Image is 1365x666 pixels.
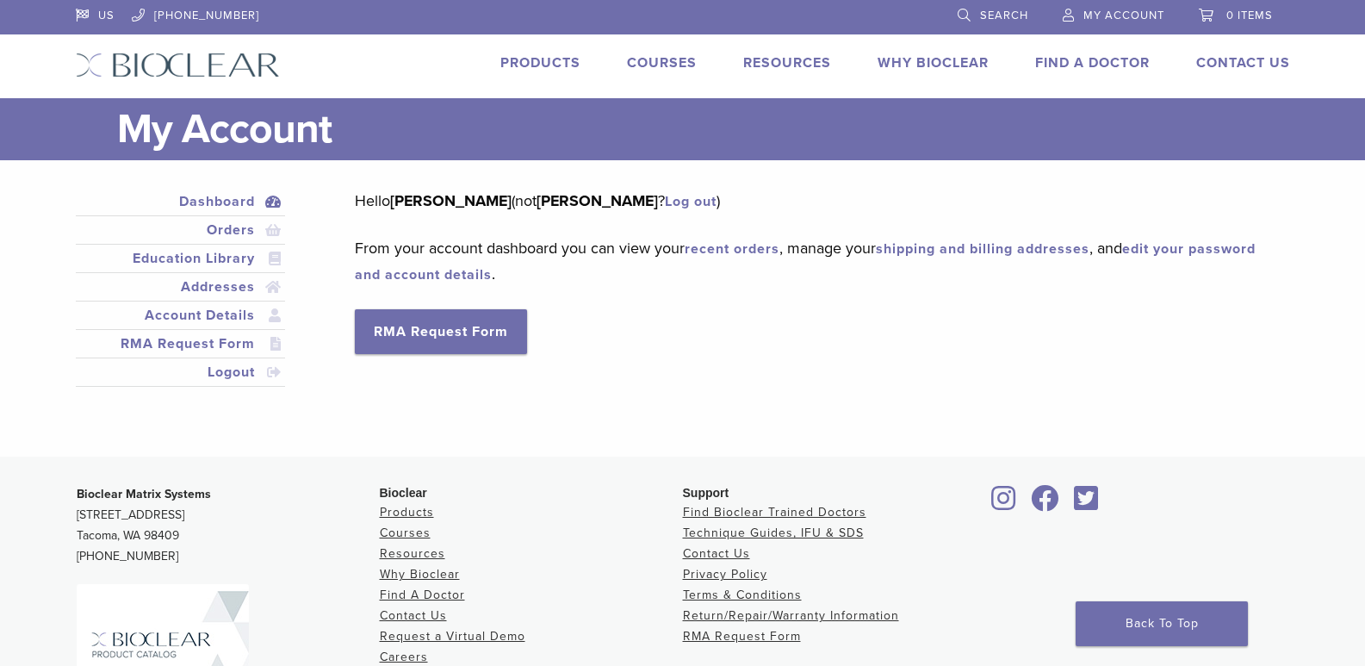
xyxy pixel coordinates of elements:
[878,54,989,72] a: Why Bioclear
[380,608,447,623] a: Contact Us
[627,54,697,72] a: Courses
[79,362,282,383] a: Logout
[537,191,658,210] strong: [PERSON_NAME]
[683,629,801,644] a: RMA Request Form
[876,240,1089,258] a: shipping and billing addresses
[380,526,431,540] a: Courses
[683,567,767,582] a: Privacy Policy
[79,191,282,212] a: Dashboard
[79,277,282,297] a: Addresses
[79,333,282,354] a: RMA Request Form
[683,526,864,540] a: Technique Guides, IFU & SDS
[683,505,866,520] a: Find Bioclear Trained Doctors
[355,235,1263,287] p: From your account dashboard you can view your , manage your , and .
[79,220,282,240] a: Orders
[683,486,729,500] span: Support
[1196,54,1290,72] a: Contact Us
[79,305,282,326] a: Account Details
[355,309,527,354] a: RMA Request Form
[743,54,831,72] a: Resources
[1226,9,1273,22] span: 0 items
[1026,495,1065,513] a: Bioclear
[665,193,717,210] a: Log out
[986,495,1022,513] a: Bioclear
[380,629,525,644] a: Request a Virtual Demo
[500,54,580,72] a: Products
[76,53,280,78] img: Bioclear
[683,546,750,561] a: Contact Us
[1076,601,1248,646] a: Back To Top
[77,484,380,567] p: [STREET_ADDRESS] Tacoma, WA 98409 [PHONE_NUMBER]
[1083,9,1164,22] span: My Account
[380,505,434,520] a: Products
[380,486,427,500] span: Bioclear
[77,487,211,501] strong: Bioclear Matrix Systems
[685,240,779,258] a: recent orders
[683,608,899,623] a: Return/Repair/Warranty Information
[76,188,286,408] nav: Account pages
[380,588,465,602] a: Find A Doctor
[380,650,428,664] a: Careers
[1069,495,1105,513] a: Bioclear
[380,546,445,561] a: Resources
[390,191,512,210] strong: [PERSON_NAME]
[79,248,282,269] a: Education Library
[380,567,460,582] a: Why Bioclear
[117,98,1290,160] h1: My Account
[980,9,1028,22] span: Search
[683,588,802,602] a: Terms & Conditions
[1035,54,1150,72] a: Find A Doctor
[355,188,1263,214] p: Hello (not ? )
